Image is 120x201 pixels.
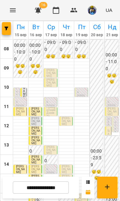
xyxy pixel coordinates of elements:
[31,126,40,135] span: [PERSON_NAME]
[14,63,26,75] h6: 😴😴😴
[106,73,118,85] h6: 😴😴😴
[60,32,73,38] h6: 18 вер
[108,101,117,104] p: 0
[29,22,43,32] h6: Вт
[106,7,112,13] span: UA
[31,155,40,164] span: [PERSON_NAME]
[75,32,87,53] h6: 00:00 - 09:00
[4,122,9,130] h6: 12
[29,42,42,63] h6: 00:00 - 10:00
[115,124,117,147] p: Група ЛФК
[46,168,56,171] p: 0
[46,171,56,180] p: [PERSON_NAME]
[16,165,25,174] span: [PERSON_NAME]
[29,63,42,75] h6: 😴😴😴
[91,22,104,32] h6: Сб
[103,4,115,16] button: UA
[115,121,117,124] p: 0
[60,32,72,53] h6: 00:00 - 09:00
[91,169,103,181] h6: 😴😴😴
[44,32,58,38] h6: 17 вер
[77,91,86,94] p: 0
[4,46,9,53] h6: 08
[39,2,47,8] span: 16
[91,148,103,169] h6: 00:00 - 23:59
[106,52,118,72] h6: 00:00 - 11:00
[75,54,87,66] h6: 😴😴😴
[4,65,9,72] h6: 09
[46,101,56,104] p: 0
[108,118,110,149] p: [PERSON_NAME]
[31,107,40,116] span: [PERSON_NAME]
[108,104,117,113] p: [PERSON_NAME]
[44,54,57,66] h6: 😴😴😴
[44,32,57,53] h6: 00:00 - 09:00
[31,165,40,174] span: [PERSON_NAME]
[16,107,25,116] span: [PERSON_NAME]
[77,94,86,103] p: [PERSON_NAME]
[14,22,27,32] h6: Пн
[62,165,71,174] span: [PERSON_NAME]
[106,32,119,38] h6: 21 вер
[62,117,71,126] span: [PERSON_NAME]
[106,22,119,32] h6: Нд
[88,6,97,15] img: d1dec607e7f372b62d1bb04098aa4c64.jpeg
[46,78,55,87] span: [PERSON_NAME]
[91,32,104,38] h6: 20 вер
[44,22,58,32] h6: Ср
[60,22,73,32] h6: Чт
[4,103,9,110] h6: 11
[31,136,40,145] span: [PERSON_NAME]
[4,161,9,168] h6: 14
[14,42,26,63] h6: 00:00 - 10:00
[16,101,25,104] p: 0
[31,117,40,126] span: [PERSON_NAME]
[46,146,55,155] span: [PERSON_NAME]
[46,69,55,78] span: [PERSON_NAME]
[16,104,25,113] p: Кінезіотерапія
[60,54,72,66] h6: 😴😴😴
[46,105,55,117] span: Празднічний Даніель
[75,22,88,32] h6: Пт
[29,32,43,38] h6: 16 вер
[4,84,9,91] h6: 10
[108,107,116,116] span: [PERSON_NAME]
[4,142,9,149] h6: 13
[14,32,27,38] h6: 15 вер
[5,3,20,18] button: Menu
[46,104,56,113] p: Кінезіотерапія
[75,32,88,38] h6: 19 вер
